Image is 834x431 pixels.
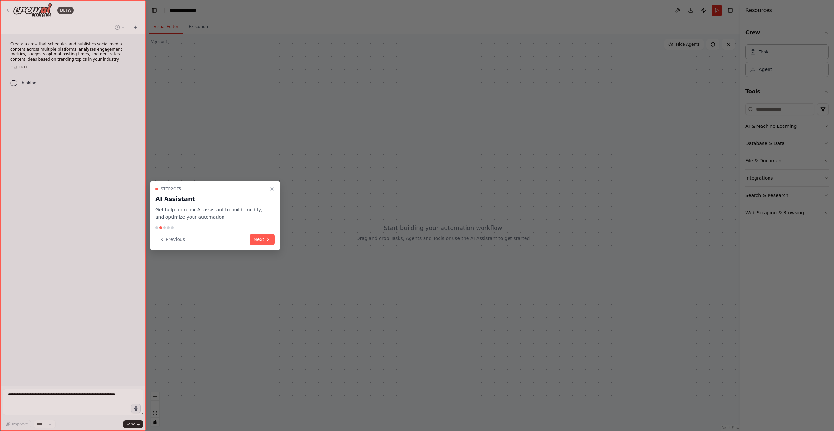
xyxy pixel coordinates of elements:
[268,185,276,193] button: Close walkthrough
[150,6,159,15] button: Hide left sidebar
[155,206,267,221] p: Get help from our AI assistant to build, modify, and optimize your automation.
[155,234,189,245] button: Previous
[155,194,267,203] h3: AI Assistant
[250,234,275,245] button: Next
[161,186,181,192] span: Step 2 of 5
